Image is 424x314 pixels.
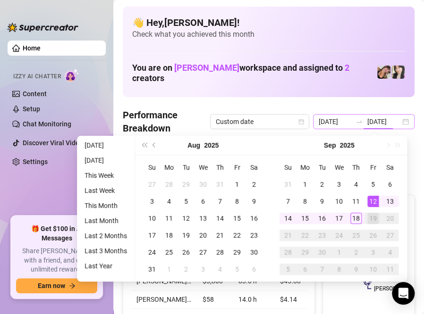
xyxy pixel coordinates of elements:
[229,159,246,176] th: Fr
[324,136,336,155] button: Choose a month
[197,247,209,258] div: 27
[246,244,263,261] td: 2025-08-30
[339,136,354,155] button: Choose a year
[350,230,362,241] div: 25
[280,261,297,278] td: 2025-10-05
[197,196,209,207] div: 6
[146,196,158,207] div: 3
[23,44,41,52] a: Home
[297,176,314,193] td: 2025-09-01
[248,264,260,275] div: 6
[367,179,379,190] div: 5
[212,193,229,210] td: 2025-08-07
[382,176,399,193] td: 2025-09-06
[204,136,219,155] button: Choose a year
[163,247,175,258] div: 25
[231,196,243,207] div: 8
[365,159,382,176] th: Fr
[348,159,365,176] th: Th
[331,261,348,278] td: 2025-10-08
[331,244,348,261] td: 2025-10-01
[163,179,175,190] div: 28
[161,159,178,176] th: Mo
[144,176,161,193] td: 2025-07-27
[216,115,304,129] span: Custom date
[195,193,212,210] td: 2025-08-06
[350,213,362,224] div: 18
[365,176,382,193] td: 2025-09-05
[214,247,226,258] div: 28
[131,290,197,309] td: [PERSON_NAME]…
[280,159,297,176] th: Su
[297,261,314,278] td: 2025-10-06
[382,261,399,278] td: 2025-10-11
[163,196,175,207] div: 4
[246,210,263,227] td: 2025-08-16
[146,179,158,190] div: 27
[146,264,158,275] div: 31
[229,176,246,193] td: 2025-08-01
[331,210,348,227] td: 2025-09-17
[348,210,365,227] td: 2025-09-18
[195,261,212,278] td: 2025-09-03
[195,227,212,244] td: 2025-08-20
[180,247,192,258] div: 26
[365,261,382,278] td: 2025-10-10
[161,261,178,278] td: 2025-09-01
[144,227,161,244] td: 2025-08-17
[161,193,178,210] td: 2025-08-04
[274,290,310,309] td: $4.14
[248,230,260,241] div: 23
[16,247,97,274] span: Share [PERSON_NAME] with a friend, and earn unlimited rewards
[197,264,209,275] div: 3
[333,196,345,207] div: 10
[69,282,76,289] span: arrow-right
[178,210,195,227] td: 2025-08-12
[16,224,97,243] span: 🎁 Get $100 in AI Messages
[231,264,243,275] div: 5
[367,116,400,127] input: End date
[297,227,314,244] td: 2025-09-22
[384,213,396,224] div: 20
[132,16,405,29] h4: 👋 Hey, [PERSON_NAME] !
[81,230,131,241] li: Last 2 Months
[144,159,161,176] th: Su
[81,140,131,151] li: [DATE]
[229,210,246,227] td: 2025-08-15
[356,118,363,125] span: swap-right
[81,200,131,211] li: This Month
[214,196,226,207] div: 7
[23,105,40,113] a: Setup
[382,159,399,176] th: Sa
[384,264,396,275] div: 11
[282,213,294,224] div: 14
[144,261,161,278] td: 2025-08-31
[367,264,379,275] div: 10
[333,179,345,190] div: 3
[197,230,209,241] div: 20
[365,193,382,210] td: 2025-09-12
[246,176,263,193] td: 2025-08-02
[81,170,131,181] li: This Week
[180,196,192,207] div: 5
[299,264,311,275] div: 6
[314,159,331,176] th: Tu
[23,139,86,147] a: Discover Viral Videos
[146,230,158,241] div: 17
[197,179,209,190] div: 30
[144,210,161,227] td: 2025-08-10
[132,29,405,40] span: Check what you achieved this month
[382,227,399,244] td: 2025-09-27
[229,244,246,261] td: 2025-08-29
[178,227,195,244] td: 2025-08-19
[163,264,175,275] div: 1
[197,290,233,309] td: $58
[333,247,345,258] div: 1
[197,213,209,224] div: 13
[319,116,352,127] input: Start date
[391,66,405,79] img: Christina
[367,213,379,224] div: 19
[174,63,239,73] span: [PERSON_NAME]
[246,193,263,210] td: 2025-08-09
[195,176,212,193] td: 2025-07-30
